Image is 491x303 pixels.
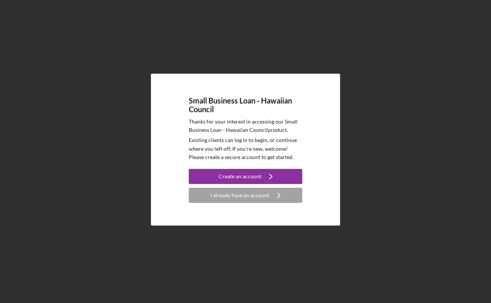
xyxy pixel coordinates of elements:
button: I already have an account [189,188,302,203]
div: I already have an account [210,188,269,203]
div: Create an account [219,169,261,184]
p: Thanks for your interest in accessing our Small Business Loan - Hawaiian Council product. [189,117,302,134]
p: Existing clients can log in to begin, or continue where you left off. If you're new, welcome! Ple... [189,136,302,161]
a: Create an account [189,169,302,186]
h4: Small Business Loan - Hawaiian Council [189,96,302,114]
button: Create an account [189,169,302,184]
